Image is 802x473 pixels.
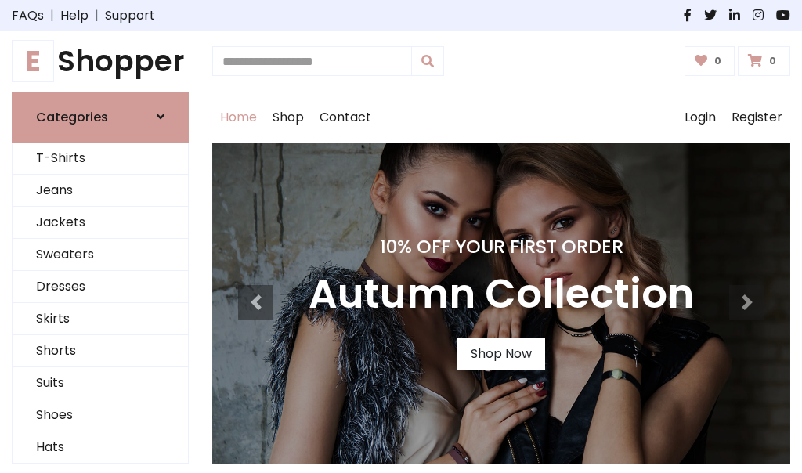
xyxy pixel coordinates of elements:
[685,46,735,76] a: 0
[265,92,312,143] a: Shop
[677,92,724,143] a: Login
[13,175,188,207] a: Jeans
[13,431,188,464] a: Hats
[12,44,189,79] a: EShopper
[60,6,89,25] a: Help
[12,92,189,143] a: Categories
[457,338,545,370] a: Shop Now
[13,367,188,399] a: Suits
[738,46,790,76] a: 0
[212,92,265,143] a: Home
[12,6,44,25] a: FAQs
[13,303,188,335] a: Skirts
[724,92,790,143] a: Register
[89,6,105,25] span: |
[13,271,188,303] a: Dresses
[13,143,188,175] a: T-Shirts
[12,40,54,82] span: E
[13,335,188,367] a: Shorts
[44,6,60,25] span: |
[13,239,188,271] a: Sweaters
[13,399,188,431] a: Shoes
[309,270,694,319] h3: Autumn Collection
[13,207,188,239] a: Jackets
[765,54,780,68] span: 0
[309,236,694,258] h4: 10% Off Your First Order
[312,92,379,143] a: Contact
[12,44,189,79] h1: Shopper
[105,6,155,25] a: Support
[710,54,725,68] span: 0
[36,110,108,125] h6: Categories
